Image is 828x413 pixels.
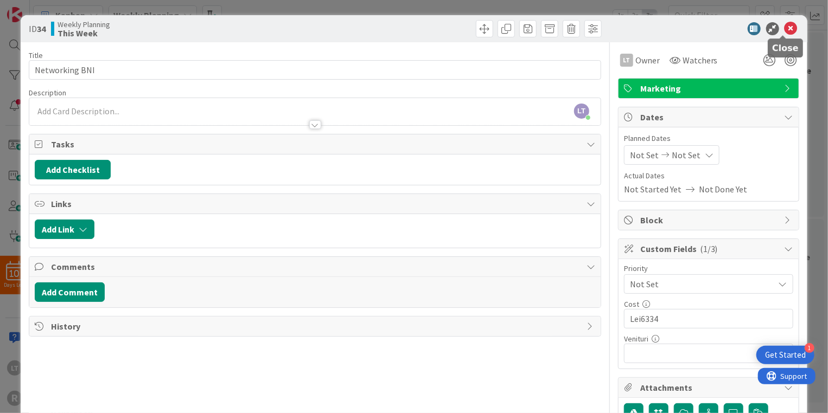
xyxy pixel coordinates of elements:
[29,22,46,35] span: ID
[672,149,700,162] span: Not Set
[37,23,46,34] b: 34
[624,334,648,344] label: Venituri
[58,29,110,37] b: This Week
[640,242,779,255] span: Custom Fields
[635,54,660,67] span: Owner
[765,350,806,360] div: Get Started
[683,54,718,67] span: Watchers
[51,197,581,210] span: Links
[756,346,814,364] div: Open Get Started checklist, remaining modules: 1
[29,50,43,60] label: Title
[700,243,718,254] span: ( 1/3 )
[630,149,659,162] span: Not Set
[51,260,581,273] span: Comments
[624,170,793,182] span: Actual Dates
[58,20,110,29] span: Weekly Planning
[772,43,799,53] h5: Close
[624,183,681,196] span: Not Started Yet
[624,264,793,272] div: Priority
[35,220,94,239] button: Add Link
[51,320,581,333] span: History
[640,214,779,227] span: Block
[35,160,111,179] button: Add Checklist
[29,60,601,80] input: type card name here...
[624,299,639,309] label: Cost
[805,343,814,353] div: 1
[574,104,589,119] span: LT
[640,82,779,95] span: Marketing
[624,133,793,144] span: Planned Dates
[620,54,633,67] div: LT
[23,2,49,15] span: Support
[51,138,581,151] span: Tasks
[699,183,748,196] span: Not Done Yet
[35,282,105,302] button: Add Comment
[29,88,66,98] span: Description
[640,381,779,394] span: Attachments
[630,276,769,292] span: Not Set
[640,111,779,124] span: Dates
